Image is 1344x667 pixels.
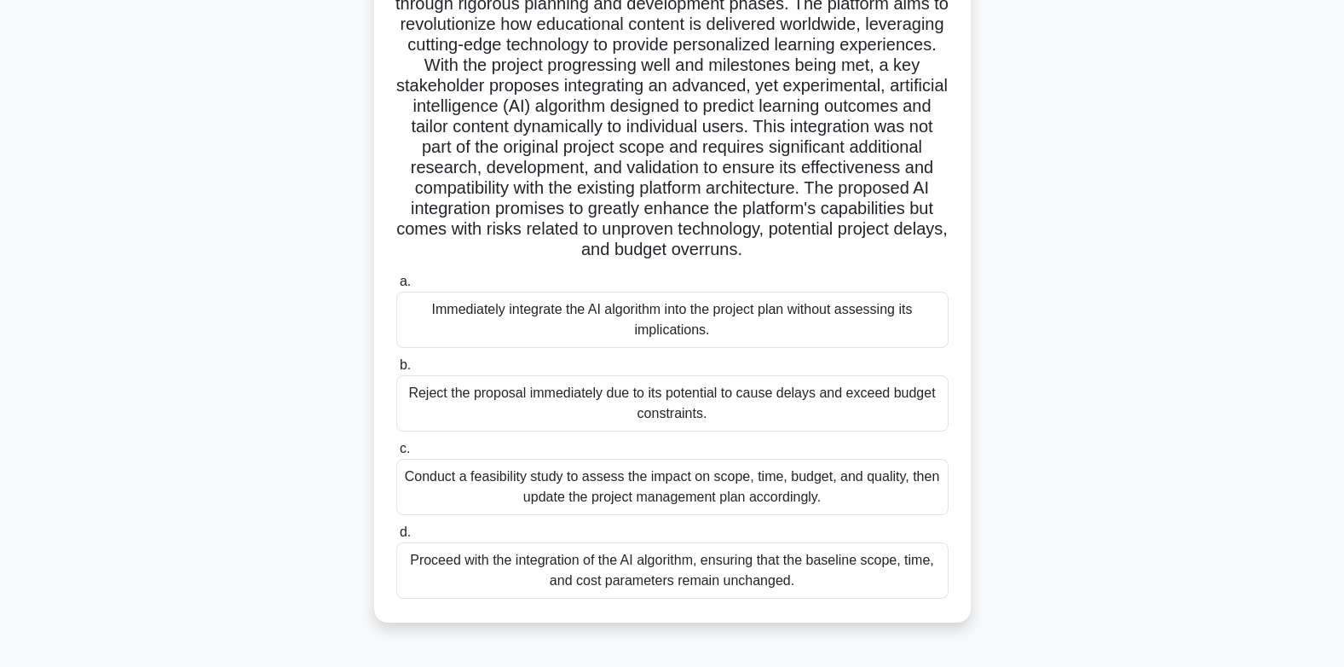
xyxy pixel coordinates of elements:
div: Proceed with the integration of the AI algorithm, ensuring that the baseline scope, time, and cos... [396,542,949,599]
div: Conduct a feasibility study to assess the impact on scope, time, budget, and quality, then update... [396,459,949,515]
span: d. [400,525,411,539]
div: Reject the proposal immediately due to its potential to cause delays and exceed budget constraints. [396,375,949,432]
div: Immediately integrate the AI algorithm into the project plan without assessing its implications. [396,292,949,348]
span: c. [400,441,410,455]
span: b. [400,357,411,372]
span: a. [400,274,411,288]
